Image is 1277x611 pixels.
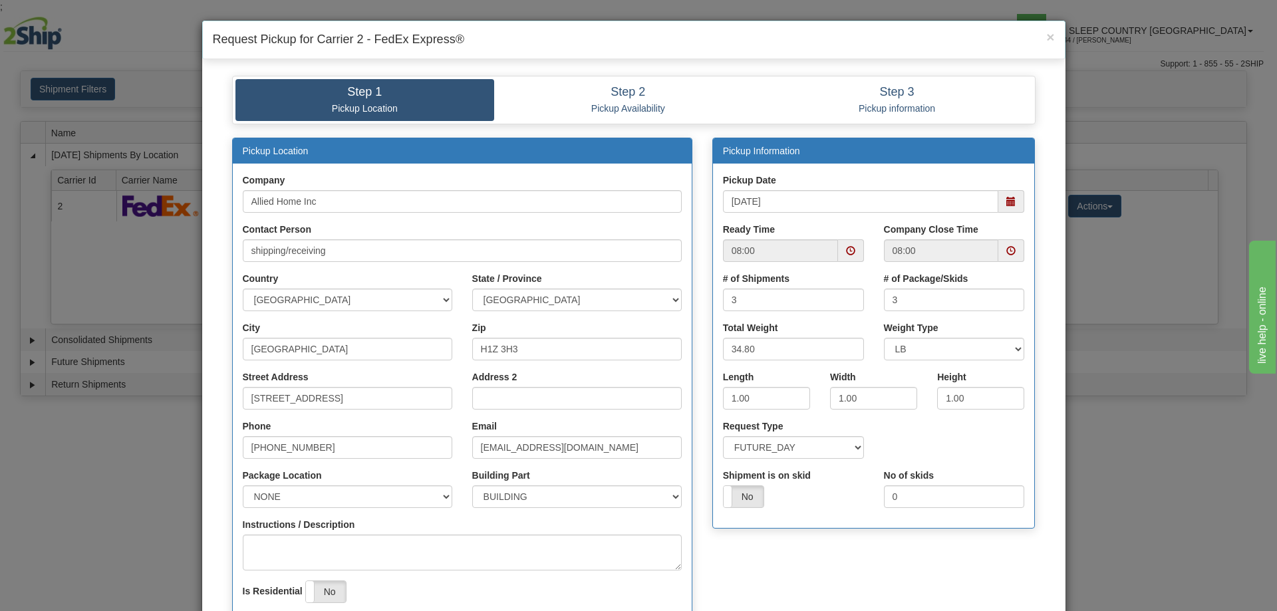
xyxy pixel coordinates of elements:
[772,102,1022,114] p: Pickup information
[723,272,789,285] label: # of Shipments
[243,321,260,334] label: City
[472,420,497,433] label: Email
[762,79,1032,121] a: Step 3 Pickup information
[1046,30,1054,44] button: Close
[243,223,311,236] label: Contact Person
[10,8,123,24] div: live help - online
[1246,237,1276,373] iframe: chat widget
[472,469,530,482] label: Building Part
[494,79,762,121] a: Step 2 Pickup Availability
[884,321,938,334] label: Weight Type
[243,146,309,156] a: Pickup Location
[472,272,542,285] label: State / Province
[243,469,322,482] label: Package Location
[723,146,800,156] a: Pickup Information
[245,102,485,114] p: Pickup Location
[884,223,978,236] label: Company Close Time
[243,518,355,531] label: Instructions / Description
[504,102,752,114] p: Pickup Availability
[723,469,811,482] label: Shipment is on skid
[724,486,764,507] label: No
[1046,29,1054,45] span: ×
[243,174,285,187] label: Company
[830,370,856,384] label: Width
[243,584,303,598] label: Is Residential
[243,272,279,285] label: Country
[245,86,485,99] h4: Step 1
[504,86,752,99] h4: Step 2
[884,469,934,482] label: No of skids
[235,79,495,121] a: Step 1 Pickup Location
[723,321,778,334] label: Total Weight
[243,370,309,384] label: Street Address
[472,370,517,384] label: Address 2
[213,31,1055,49] h4: Request Pickup for Carrier 2 - FedEx Express®
[243,420,271,433] label: Phone
[723,174,776,187] label: Pickup Date
[723,223,775,236] label: Ready Time
[472,321,486,334] label: Zip
[723,420,783,433] label: Request Type
[306,581,346,602] label: No
[884,272,968,285] label: # of Package/Skids
[772,86,1022,99] h4: Step 3
[937,370,966,384] label: Height
[723,370,754,384] label: Length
